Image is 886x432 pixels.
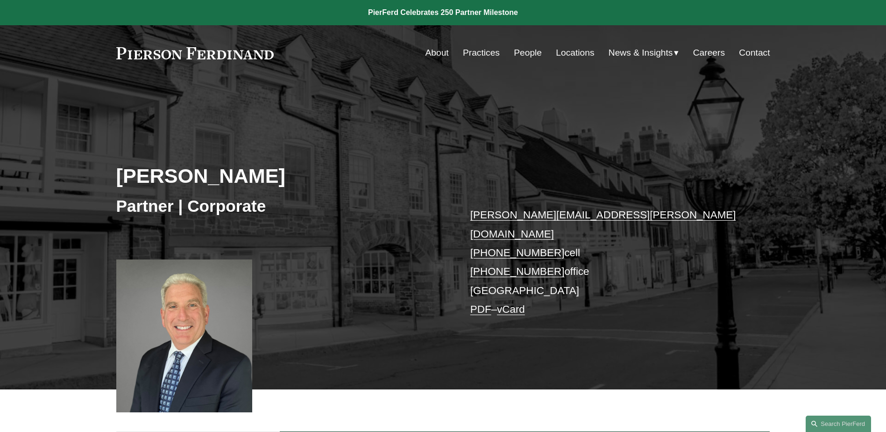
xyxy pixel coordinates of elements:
a: About [425,44,449,62]
a: [PHONE_NUMBER] [470,266,565,277]
a: Locations [556,44,594,62]
a: [PERSON_NAME][EMAIL_ADDRESS][PERSON_NAME][DOMAIN_NAME] [470,209,736,239]
h3: Partner | Corporate [116,196,443,216]
p: cell office [GEOGRAPHIC_DATA] – [470,206,743,319]
a: vCard [497,303,525,315]
a: Practices [463,44,500,62]
a: Contact [739,44,770,62]
h2: [PERSON_NAME] [116,164,443,188]
a: People [514,44,542,62]
a: folder dropdown [609,44,679,62]
a: Search this site [806,416,871,432]
a: [PHONE_NUMBER] [470,247,565,259]
span: News & Insights [609,45,673,61]
a: Careers [693,44,725,62]
a: PDF [470,303,491,315]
